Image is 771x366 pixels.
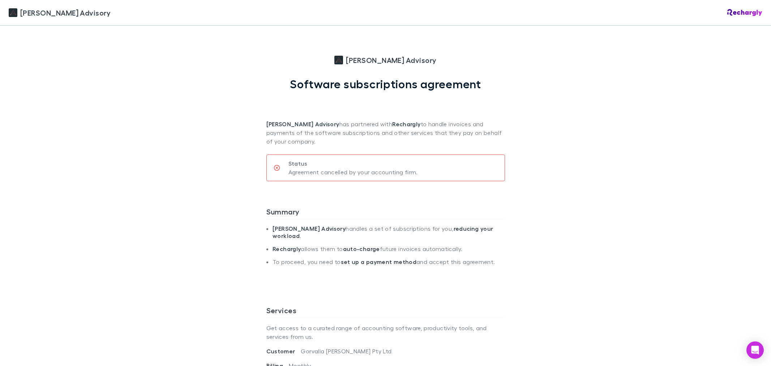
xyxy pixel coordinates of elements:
strong: Rechargly [392,120,420,128]
img: Rechargly Logo [727,9,762,16]
li: To proceed, you need to and accept this agreement. [273,258,505,271]
div: Open Intercom Messenger [746,341,764,359]
strong: [PERSON_NAME] Advisory [266,120,339,128]
span: [PERSON_NAME] Advisory [346,55,436,65]
strong: [PERSON_NAME] Advisory [273,225,346,232]
span: Gorvalla [PERSON_NAME] Pty Ltd [301,348,391,354]
li: allows them to future invoices automatically. [273,245,505,258]
h1: Software subscriptions agreement [290,77,481,91]
p: Agreement cancelled by your accounting firm. [288,168,418,176]
p: has partnered with to handle invoices and payments of the software subscriptions and other servic... [266,91,505,146]
li: handles a set of subscriptions for you, . [273,225,505,245]
span: Customer [266,348,301,355]
p: Get access to a curated range of accounting software, productivity tools, and services from us . [266,318,505,347]
strong: Rechargly [273,245,301,252]
strong: auto-charge [343,245,380,252]
h3: Services [266,306,505,318]
h3: Summary [266,207,505,219]
strong: reducing your workload [273,225,493,239]
strong: set up a payment method [341,258,416,265]
span: [PERSON_NAME] Advisory [20,7,111,18]
img: Liston Newton Advisory's Logo [334,56,343,64]
img: Liston Newton Advisory's Logo [9,8,17,17]
p: Status [288,159,418,168]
